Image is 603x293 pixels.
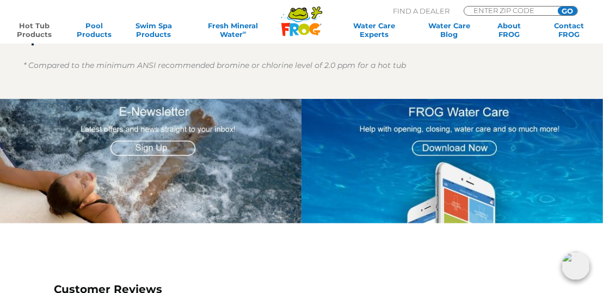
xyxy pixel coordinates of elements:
[426,21,472,39] a: Water CareBlog
[558,7,577,15] input: GO
[335,21,413,39] a: Water CareExperts
[393,6,450,16] p: Find A Dealer
[11,21,57,39] a: Hot TubProducts
[190,21,276,39] a: Fresh MineralWater∞
[486,21,532,39] a: AboutFROG
[301,99,603,223] img: App Graphic
[546,21,592,39] a: ContactFROG
[23,60,406,70] em: * Compared to the minimum ANSI recommended bromine or chlorine level of 2.0 ppm for a hot tub
[472,7,546,14] input: Zip Code Form
[243,29,247,35] sup: ∞
[71,21,117,39] a: PoolProducts
[131,21,177,39] a: Swim SpaProducts
[562,252,590,280] img: openIcon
